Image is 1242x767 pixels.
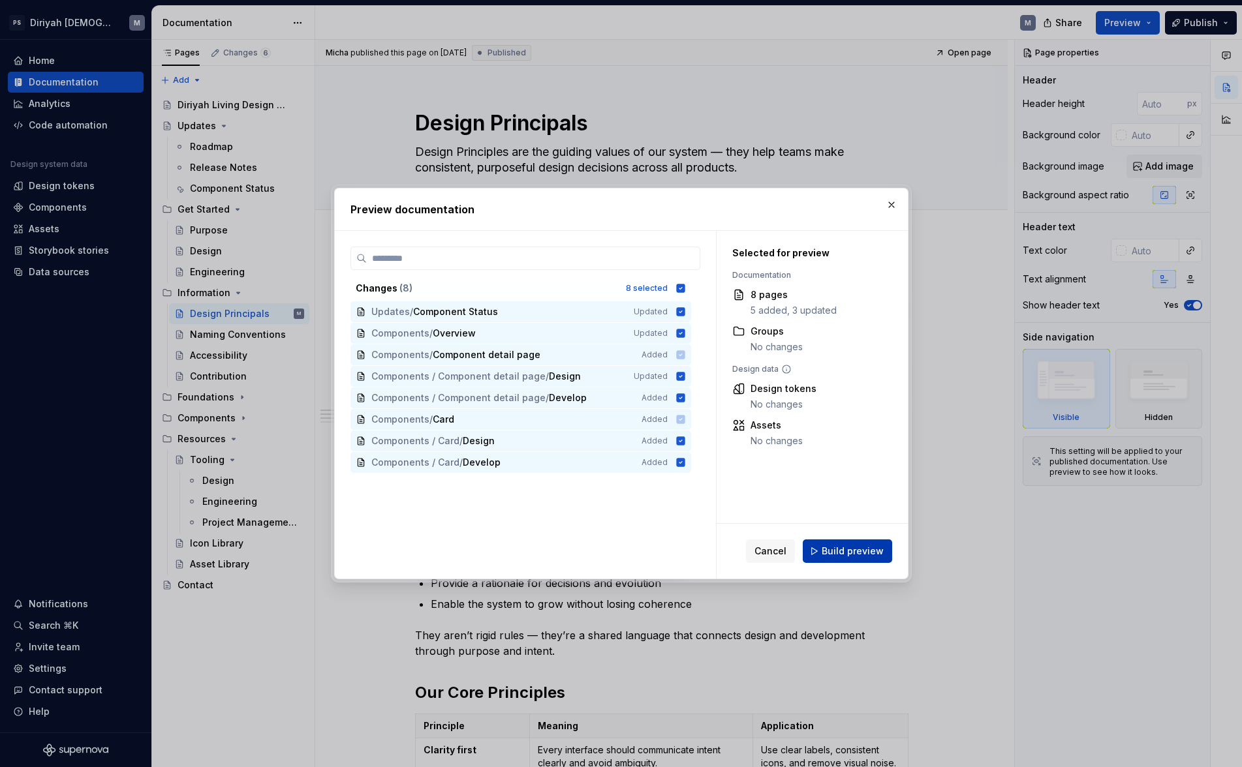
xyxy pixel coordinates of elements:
span: Components / Card [371,456,459,469]
span: Updated [634,328,668,338]
h2: Preview documentation [350,202,892,217]
span: Components / Card [371,434,459,447]
span: Updates [371,305,410,318]
span: Components [371,327,429,340]
div: No changes [751,398,816,411]
span: Design [463,434,495,447]
div: Design data [732,364,886,374]
span: / [546,370,549,383]
div: 8 selected [626,283,668,293]
span: Added [642,457,668,468]
div: No changes [751,434,803,447]
span: Design [549,370,581,383]
div: Assets [751,419,803,432]
span: Develop [463,456,501,469]
span: Component Status [413,305,498,318]
span: Components / Component detail page [371,370,546,383]
span: / [459,434,463,447]
span: Added [642,436,668,446]
div: Design tokens [751,382,816,395]
span: / [459,456,463,469]
div: Selected for preview [732,247,886,260]
span: Build preview [822,545,884,558]
button: Build preview [803,539,892,563]
div: 5 added, 3 updated [751,304,837,317]
div: No changes [751,340,803,353]
span: Develop [549,391,587,404]
span: / [429,327,433,340]
div: Documentation [732,270,886,280]
span: Updated [634,371,668,382]
span: Cancel [754,545,786,558]
button: Cancel [746,539,795,563]
span: Overview [433,327,476,340]
span: Updated [634,307,668,317]
span: ( 8 ) [399,282,412,293]
div: 8 pages [751,288,837,301]
span: / [546,391,549,404]
div: Groups [751,325,803,338]
span: / [410,305,413,318]
span: Components / Component detail page [371,391,546,404]
div: Changes [356,282,618,295]
span: Added [642,393,668,403]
